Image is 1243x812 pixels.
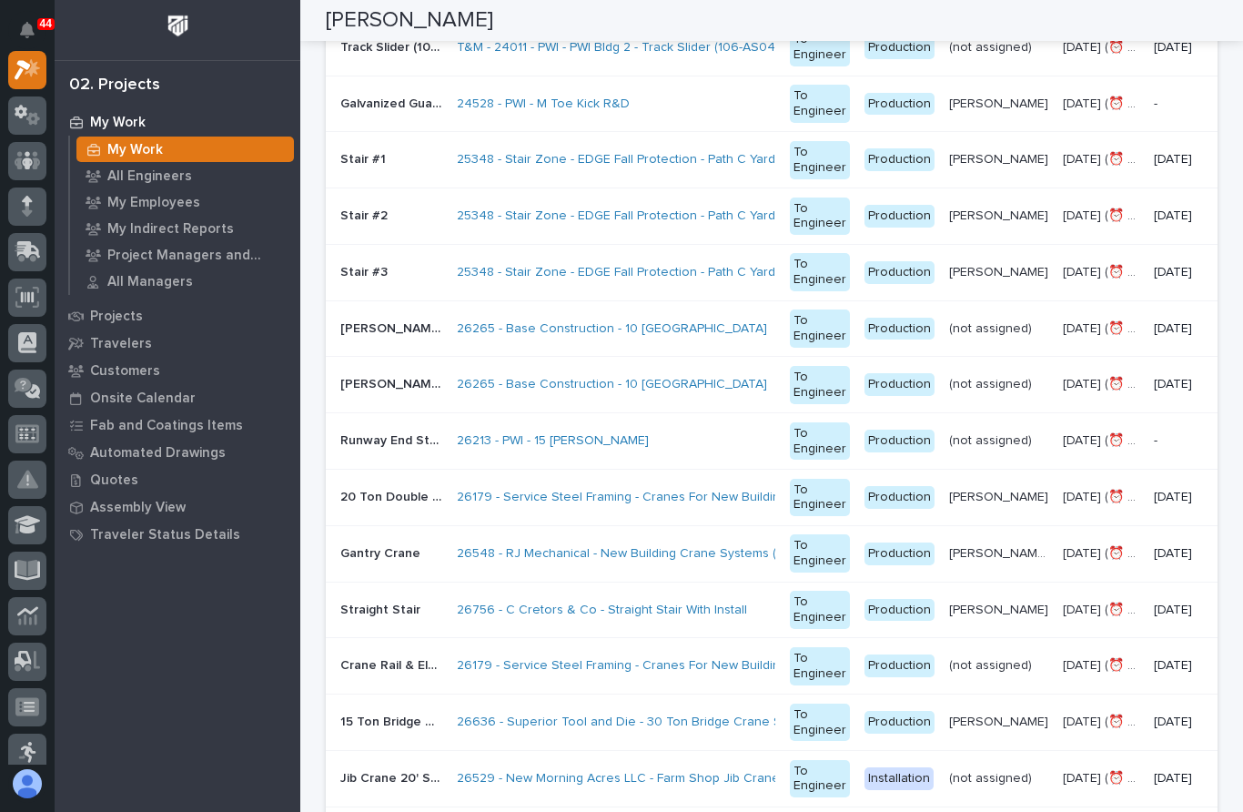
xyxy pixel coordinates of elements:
[457,321,767,337] a: 26265 - Base Construction - 10 [GEOGRAPHIC_DATA]
[340,543,424,562] p: Gantry Crane
[1063,655,1143,674] p: Aug 8 (⏰ overdue)
[864,655,935,677] div: Production
[55,411,300,439] a: Fab and Coatings Items
[340,148,389,167] p: Stair #1
[107,221,234,238] p: My Indirect Reports
[8,765,46,803] button: users-avatar
[1063,711,1143,730] p: Aug 15 (⏰ overdue)
[864,93,935,116] div: Production
[55,108,300,136] a: My Work
[1154,715,1208,730] p: [DATE]
[457,377,767,392] a: 26265 - Base Construction - 10 [GEOGRAPHIC_DATA]
[790,85,850,123] div: To Engineer
[1154,490,1208,505] p: [DATE]
[340,599,424,618] p: Straight Stair
[90,363,160,380] p: Customers
[8,11,46,49] button: Notifications
[1063,430,1143,449] p: May 23 (⏰ overdue)
[70,163,300,188] a: All Engineers
[949,655,1036,674] p: (not assigned)
[1063,599,1143,618] p: Jul 16 (⏰ overdue)
[949,711,1052,730] p: Spenser Yoder
[1154,603,1208,618] p: [DATE]
[340,36,446,56] p: Track Slider (106-AS04) - RIGHT
[90,472,138,489] p: Quotes
[1154,377,1208,392] p: [DATE]
[55,466,300,493] a: Quotes
[949,486,1052,505] p: Leighton Yoder
[55,302,300,330] a: Projects
[790,534,850,573] div: To Engineer
[70,242,300,268] a: Project Managers and Engineers
[949,318,1036,337] p: (not assigned)
[864,430,935,452] div: Production
[340,767,446,787] p: Jib Crane 20' Span 1 Ton
[1154,771,1208,787] p: [DATE]
[864,767,934,790] div: Installation
[1063,767,1143,787] p: Aug 26 (⏰ overdue)
[457,152,775,167] a: 25348 - Stair Zone - EDGE Fall Protection - Path C Yard
[326,7,493,34] h2: [PERSON_NAME]
[107,168,192,185] p: All Engineers
[457,658,787,674] a: 26179 - Service Steel Framing - Cranes For New Building
[90,500,186,516] p: Assembly View
[790,422,850,461] div: To Engineer
[1063,486,1143,505] p: Jul 14 (⏰ overdue)
[1154,152,1208,167] p: [DATE]
[340,486,446,505] p: 20 Ton Double Box Girder Crane
[457,490,787,505] a: 26179 - Service Steel Framing - Cranes For New Building
[864,36,935,59] div: Production
[864,599,935,622] div: Production
[790,704,850,742] div: To Engineer
[1063,261,1143,280] p: May 15 (⏰ overdue)
[1063,148,1143,167] p: May 15 (⏰ overdue)
[790,310,850,348] div: To Engineer
[864,148,935,171] div: Production
[1063,93,1143,112] p: May 29 (⏰ overdue)
[790,591,850,629] div: To Engineer
[457,96,630,112] a: 24528 - PWI - M Toe Kick R&D
[90,336,152,352] p: Travelers
[1063,205,1143,224] p: May 15 (⏰ overdue)
[90,309,143,325] p: Projects
[457,771,780,787] a: 26529 - New Morning Acres LLC - Farm Shop Jib Crane
[107,142,163,158] p: My Work
[457,603,747,618] a: 26756 - C Cretors & Co - Straight Stair With Install
[90,391,196,407] p: Onsite Calendar
[790,366,850,404] div: To Engineer
[949,93,1052,112] p: Leighton Yoder
[90,115,146,131] p: My Work
[949,373,1036,392] p: (not assigned)
[1063,373,1143,392] p: May 16 (⏰ overdue)
[864,543,935,565] div: Production
[340,655,446,674] p: Crane Rail & Electrification
[949,767,1036,787] p: (not assigned)
[864,318,935,340] div: Production
[161,9,195,43] img: Workspace Logo
[70,269,300,294] a: All Managers
[340,93,446,112] p: Galvanized Guardrail
[340,261,391,280] p: Stair #3
[949,543,1052,562] p: Ben Lee Miller
[457,546,827,562] a: 26548 - RJ Mechanical - New Building Crane Systems (Phase 3)
[1154,433,1208,449] p: -
[790,647,850,685] div: To Engineer
[90,418,243,434] p: Fab and Coatings Items
[864,486,935,509] div: Production
[70,216,300,241] a: My Indirect Reports
[340,205,391,224] p: Stair #2
[40,17,52,30] p: 44
[949,36,1036,56] p: (not assigned)
[55,357,300,384] a: Customers
[864,205,935,228] div: Production
[790,760,850,798] div: To Engineer
[1154,96,1208,112] p: -
[90,527,240,543] p: Traveler Status Details
[340,373,446,392] p: Belvins Asphalt - Top Running Bridge
[55,384,300,411] a: Onsite Calendar
[340,711,446,730] p: 15 Ton Bridge Crane 30 Ton Runway System
[55,439,300,466] a: Automated Drawings
[69,76,160,96] div: 02. Projects
[55,521,300,548] a: Traveler Status Details
[55,330,300,357] a: Travelers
